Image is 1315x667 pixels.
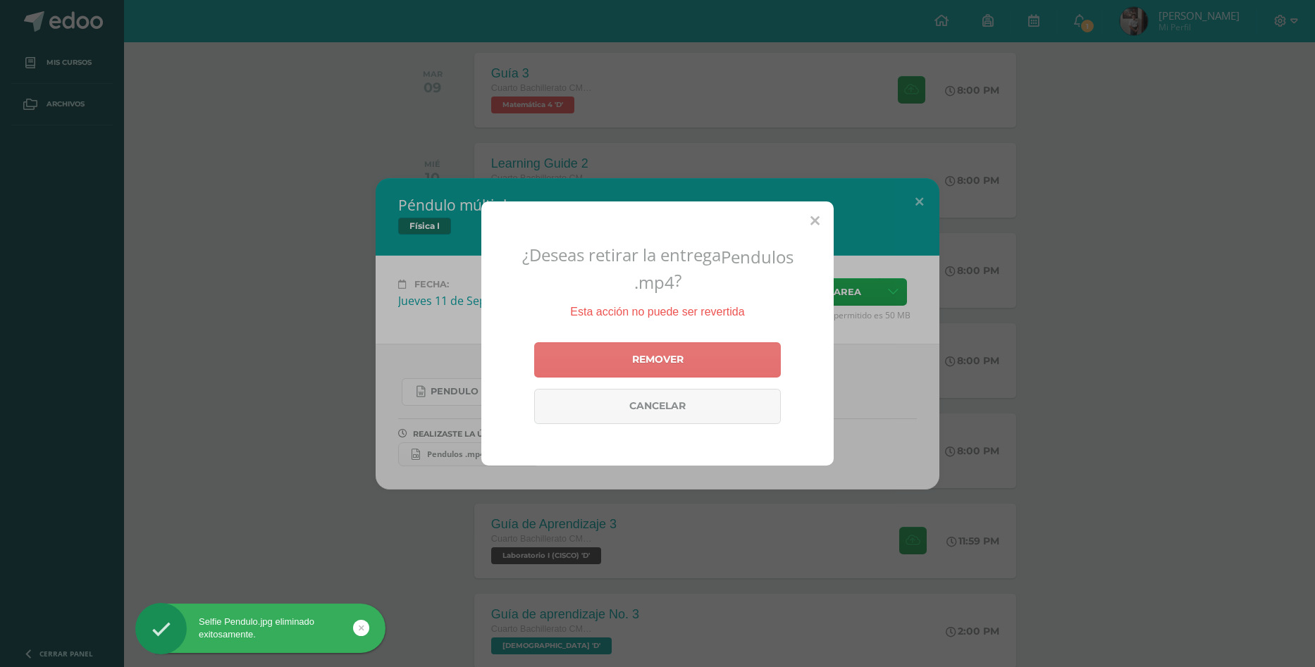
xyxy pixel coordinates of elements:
a: Cancelar [534,389,781,424]
div: Selfie Pendulo.jpg eliminado exitosamente. [135,616,385,641]
a: Remover [534,342,781,378]
span: Esta acción no puede ser revertida [570,306,744,318]
h2: ¿Deseas retirar la entrega ? [498,243,817,294]
span: Close (Esc) [810,212,820,229]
